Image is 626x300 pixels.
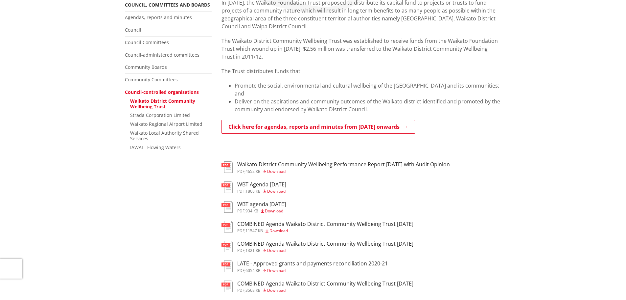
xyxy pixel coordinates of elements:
[235,82,501,97] li: Promote the social, environmental and cultural wellbeing of the [GEOGRAPHIC_DATA] and its communi...
[125,64,167,70] a: Community Boards
[267,248,286,253] span: Download
[221,120,415,134] a: Click here for agendas, reports and minutes from [DATE] onwards
[221,161,233,173] img: document-pdf.svg
[269,228,288,233] span: Download
[221,37,501,61] p: The Waikato District Community Wellbeing Trust was established to receive funds from the Waikato ...
[245,287,261,293] span: 3568 KB
[237,268,244,273] span: pdf
[221,221,413,233] a: COMBINED Agenda Waikato District Community Wellbeing Trust [DATE] pdf,11547 KB Download
[221,181,233,193] img: document-pdf.svg
[596,272,619,296] iframe: Messenger Launcher
[245,169,261,174] span: 4652 KB
[125,76,178,83] a: Community Committees
[235,97,501,113] li: Deliver on the aspirations and community outcomes of the Waikato district identified and promoted...
[125,39,169,45] a: Council Committees
[130,112,190,118] a: Strada Corporation Limited
[267,287,286,293] span: Download
[237,287,244,293] span: pdf
[245,188,261,194] span: 1868 KB
[237,281,413,287] h3: COMBINED Agenda Waikato District Community Wellbeing Trust [DATE]
[237,201,286,207] h3: WBT agenda [DATE]
[221,181,286,193] a: WBT Agenda [DATE] pdf,1868 KB Download
[221,201,286,213] a: WBT agenda [DATE] pdf,934 KB Download
[125,89,199,95] a: Council-controlled organisations
[237,161,450,168] h3: Waikato District Community Wellbeing Performance Report [DATE] with Audit Opinion
[125,52,199,58] a: Council-administered committees
[237,241,413,247] h3: COMBINED Agenda Waikato District Community Wellbeing Trust [DATE]
[221,281,413,292] a: COMBINED Agenda Waikato District Community Wellbeing Trust [DATE] pdf,3568 KB Download
[125,2,210,8] a: Council, committees and boards
[221,260,233,272] img: document-pdf.svg
[125,27,141,33] a: Council
[245,268,261,273] span: 6054 KB
[245,228,263,233] span: 11547 KB
[237,209,286,213] div: ,
[237,188,244,194] span: pdf
[130,144,181,150] a: IAWAI - Flowing Waters
[237,169,244,174] span: pdf
[130,98,195,110] a: Waikato District Community Wellbeing Trust
[221,281,233,292] img: document-pdf.svg
[265,208,283,214] span: Download
[245,208,258,214] span: 934 KB
[221,260,388,272] a: LATE - Approved grants and payments reconciliation 2020-21 pdf,6054 KB Download
[267,268,286,273] span: Download
[237,208,244,214] span: pdf
[237,181,286,188] h3: WBT Agenda [DATE]
[267,188,286,194] span: Download
[267,169,286,174] span: Download
[237,189,286,193] div: ,
[237,170,450,174] div: ,
[237,249,413,253] div: ,
[221,67,501,75] p: The Trust distributes funds that:
[221,241,233,252] img: document-pdf.svg
[237,221,413,227] h3: COMBINED Agenda Waikato District Community Wellbeing Trust [DATE]
[237,228,244,233] span: pdf
[237,260,388,267] h3: LATE - Approved grants and payments reconciliation 2020-21
[237,248,244,253] span: pdf
[130,121,202,127] a: Waikato Regional Airport Limited
[221,221,233,232] img: document-pdf.svg
[125,14,192,20] a: Agendas, reports and minutes
[221,201,233,213] img: document-pdf.svg
[237,288,413,292] div: ,
[221,161,450,173] a: Waikato District Community Wellbeing Performance Report [DATE] with Audit Opinion pdf,4652 KB Dow...
[221,241,413,253] a: COMBINED Agenda Waikato District Community Wellbeing Trust [DATE] pdf,1321 KB Download
[237,229,413,233] div: ,
[237,269,388,273] div: ,
[245,248,261,253] span: 1321 KB
[130,130,199,142] a: Waikato Local Authority Shared Services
